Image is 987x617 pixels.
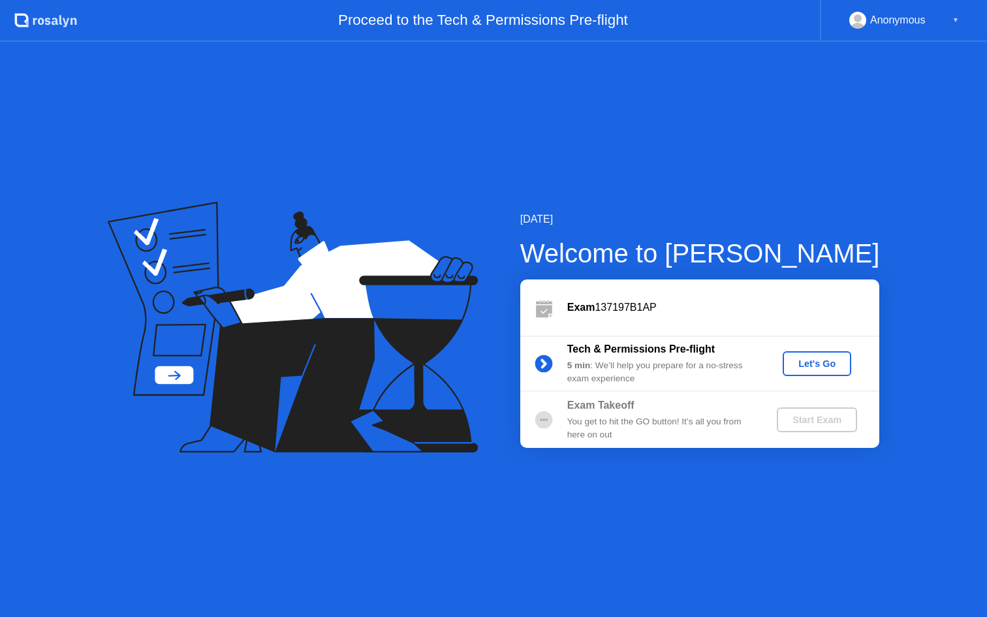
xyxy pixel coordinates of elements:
div: You get to hit the GO button! It’s all you from here on out [567,415,755,442]
b: Exam Takeoff [567,400,634,411]
div: ▼ [952,12,959,29]
button: Let's Go [783,351,851,376]
b: Tech & Permissions Pre-flight [567,343,715,355]
div: Start Exam [782,415,852,425]
div: 137197B1AP [567,300,879,315]
b: Exam [567,302,595,313]
div: Welcome to [PERSON_NAME] [520,234,880,273]
div: [DATE] [520,212,880,227]
div: : We’ll help you prepare for a no-stress exam experience [567,359,755,386]
button: Start Exam [777,407,857,432]
div: Anonymous [870,12,926,29]
b: 5 min [567,360,591,370]
div: Let's Go [788,358,846,369]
